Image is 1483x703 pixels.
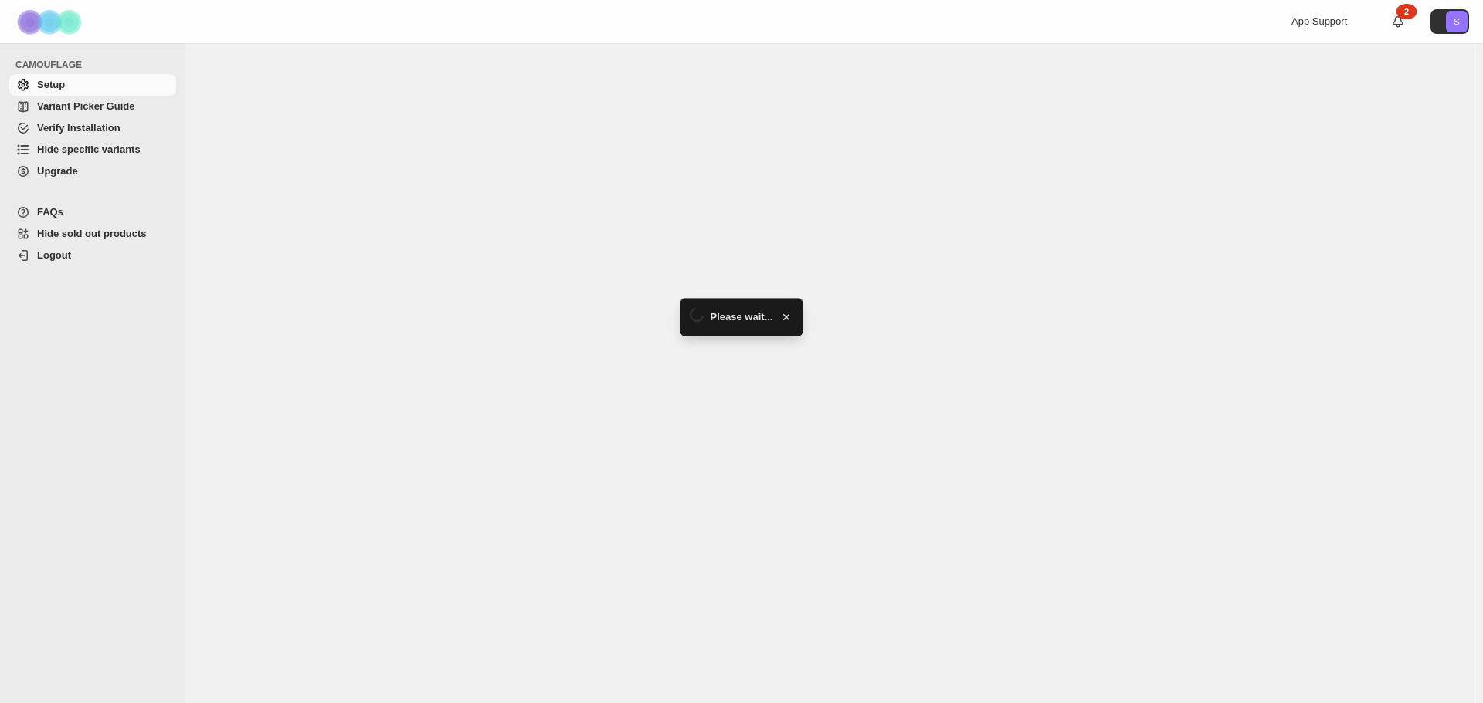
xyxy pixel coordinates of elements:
div: 2 [1396,4,1417,19]
span: Please wait... [711,309,773,325]
a: FAQs [9,201,176,223]
a: Hide specific variants [9,139,176,161]
span: Variant Picker Guide [37,100,134,112]
span: Logout [37,249,71,261]
button: Avatar with initials S [1430,9,1469,34]
span: Avatar with initials S [1446,11,1468,32]
a: Upgrade [9,161,176,182]
span: Hide sold out products [37,228,147,239]
span: Setup [37,79,65,90]
a: Variant Picker Guide [9,96,176,117]
a: 2 [1390,14,1406,29]
img: Camouflage [12,1,90,43]
span: FAQs [37,206,63,218]
a: Verify Installation [9,117,176,139]
text: S [1454,17,1459,26]
span: Verify Installation [37,122,120,134]
span: Hide specific variants [37,144,141,155]
span: Upgrade [37,165,78,177]
span: CAMOUFLAGE [15,59,178,71]
a: Setup [9,74,176,96]
a: Hide sold out products [9,223,176,245]
a: Logout [9,245,176,266]
span: App Support [1291,15,1347,27]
